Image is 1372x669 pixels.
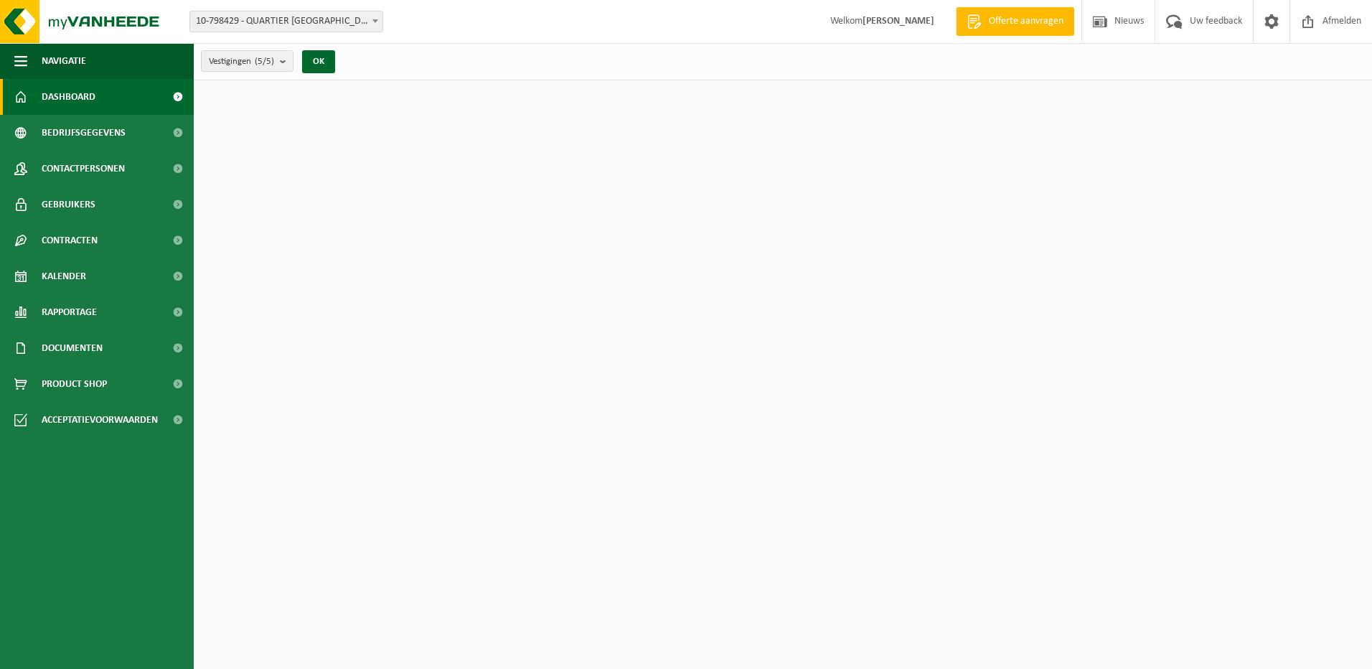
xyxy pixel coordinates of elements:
[42,151,125,187] span: Contactpersonen
[201,50,293,72] button: Vestigingen(5/5)
[42,43,86,79] span: Navigatie
[42,79,95,115] span: Dashboard
[42,258,86,294] span: Kalender
[209,51,274,72] span: Vestigingen
[956,7,1074,36] a: Offerte aanvragen
[42,187,95,223] span: Gebruikers
[190,11,382,32] span: 10-798429 - QUARTIER NV - KUURNE
[42,330,103,366] span: Documenten
[42,402,158,438] span: Acceptatievoorwaarden
[863,16,934,27] strong: [PERSON_NAME]
[985,14,1067,29] span: Offerte aanvragen
[42,223,98,258] span: Contracten
[302,50,335,73] button: OK
[42,115,126,151] span: Bedrijfsgegevens
[189,11,383,32] span: 10-798429 - QUARTIER NV - KUURNE
[42,366,107,402] span: Product Shop
[42,294,97,330] span: Rapportage
[255,57,274,66] count: (5/5)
